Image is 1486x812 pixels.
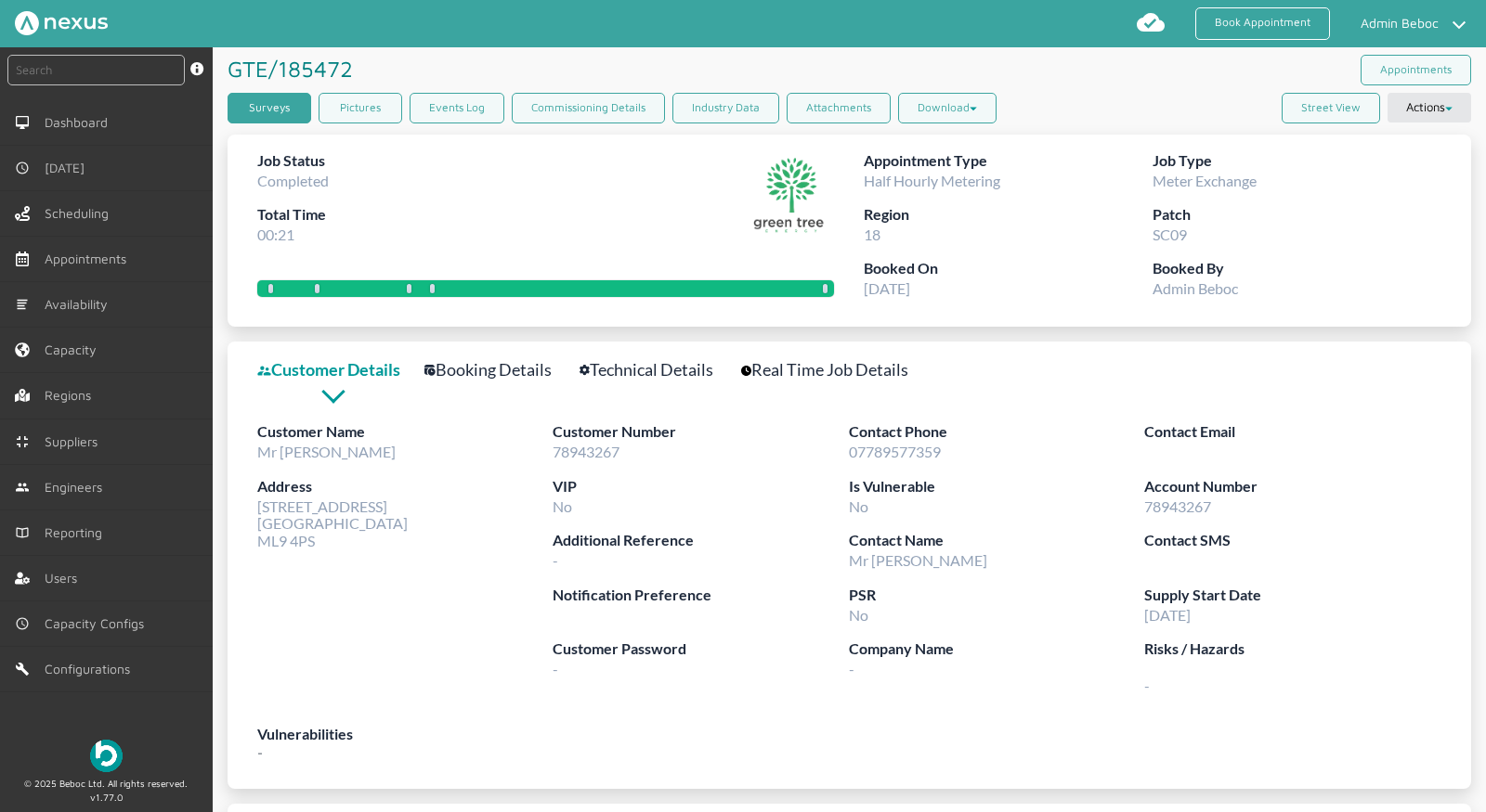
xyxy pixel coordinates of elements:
img: md-book.svg [15,525,30,540]
span: Mr [PERSON_NAME] [849,551,987,569]
img: user-left-menu.svg [15,571,30,586]
a: Events Log [410,93,504,123]
span: No [553,497,572,515]
label: Customer Password [553,638,849,661]
span: Mr [PERSON_NAME] [257,443,396,460]
img: Beboc Logo [90,740,123,772]
label: Is Vulnerable [849,475,1145,498]
img: md-time.svg [15,161,30,175]
span: Capacity Configs [45,616,151,631]
span: - [553,551,558,569]
a: Attachments [787,93,891,123]
label: Patch [1153,203,1441,226]
span: Admin Beboc [1153,279,1238,297]
img: Nexus [15,11,108,35]
a: Surveys [228,93,311,123]
span: No [849,497,868,515]
label: Customer Number [553,420,849,444]
label: Contact Name [849,529,1145,552]
img: scheduling-left-menu.svg [15,206,30,221]
label: Booked On [864,257,1153,280]
span: Dashboard [45,115,115,130]
label: Account Number [1144,475,1440,498]
span: 78943267 [553,443,619,460]
label: Additional Reference [553,529,849,552]
img: md-contract.svg [15,434,30,449]
span: 00:21 [257,226,294,243]
span: - [849,660,854,677]
label: Vulnerabilities [257,723,1441,746]
img: capacity-left-menu.svg [15,342,30,357]
img: md-people.svg [15,480,30,495]
a: Real Time Job Details [741,356,929,383]
span: Suppliers [45,434,105,449]
a: Technical Details [580,356,734,383]
label: Booked By [1153,257,1441,280]
button: Street View [1282,93,1380,123]
span: Half Hourly Metering [864,172,1000,189]
button: Download [898,93,997,123]
span: Meter Exchange [1153,172,1257,189]
span: Completed [257,172,329,189]
a: Appointments [1361,55,1471,85]
label: Customer Name [257,420,554,444]
span: [DATE] [1144,606,1191,624]
label: Company Name [849,638,1145,661]
span: Configurations [45,662,137,677]
h1: GTE/185472 ️️️ [228,47,359,90]
img: Supplier Logo [745,149,834,238]
a: Industry Data [672,93,779,123]
label: Total Time [257,203,329,226]
span: - [553,660,558,677]
span: Capacity [45,342,104,357]
span: 07789577359 [849,443,941,460]
span: 18 [864,226,880,243]
img: md-time.svg [15,616,30,631]
span: Reporting [45,525,110,540]
a: Book Appointment [1195,7,1330,40]
label: VIP [553,475,849,498]
span: Appointments [45,251,134,266]
img: md-cloud-done.svg [1136,7,1166,37]
a: Commissioning Details [512,93,665,123]
label: Contact Email [1144,420,1440,444]
a: Booking Details [424,356,572,383]
span: SC09 [1153,226,1187,243]
label: PSR [849,584,1145,607]
span: Scheduling [45,206,116,221]
img: md-build.svg [15,662,30,677]
label: Appointment Type [864,149,1153,173]
label: Contact Phone [849,420,1145,444]
a: Pictures [319,93,402,123]
label: Contact SMS [1144,529,1440,552]
a: Customer Details [257,356,421,383]
img: md-list.svg [15,297,30,312]
label: Risks / Hazards [1144,638,1440,661]
label: Supply Start Date [1144,584,1440,607]
span: No [849,606,868,624]
span: 78943267 [1144,497,1211,515]
input: Search by: Ref, PostCode, MPAN, MPRN, Account, Customer [7,55,185,85]
span: - [1144,661,1440,694]
span: [DATE] [864,279,910,297]
span: Engineers [45,480,110,495]
div: - [257,723,1441,774]
span: Availability [45,297,115,312]
span: Regions [45,388,98,403]
label: Job Type [1153,149,1441,173]
button: Actions [1388,93,1471,122]
label: Address [257,475,554,498]
img: appointments-left-menu.svg [15,251,30,266]
span: [DATE] [45,161,92,175]
span: [STREET_ADDRESS] [GEOGRAPHIC_DATA] ML9 4PS [257,497,408,549]
img: regions.left-menu.svg [15,388,30,403]
label: Region [864,203,1153,226]
label: Notification Preference [553,584,849,607]
label: Job Status [257,149,329,173]
span: Users [45,571,85,586]
img: md-desktop.svg [15,115,30,130]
